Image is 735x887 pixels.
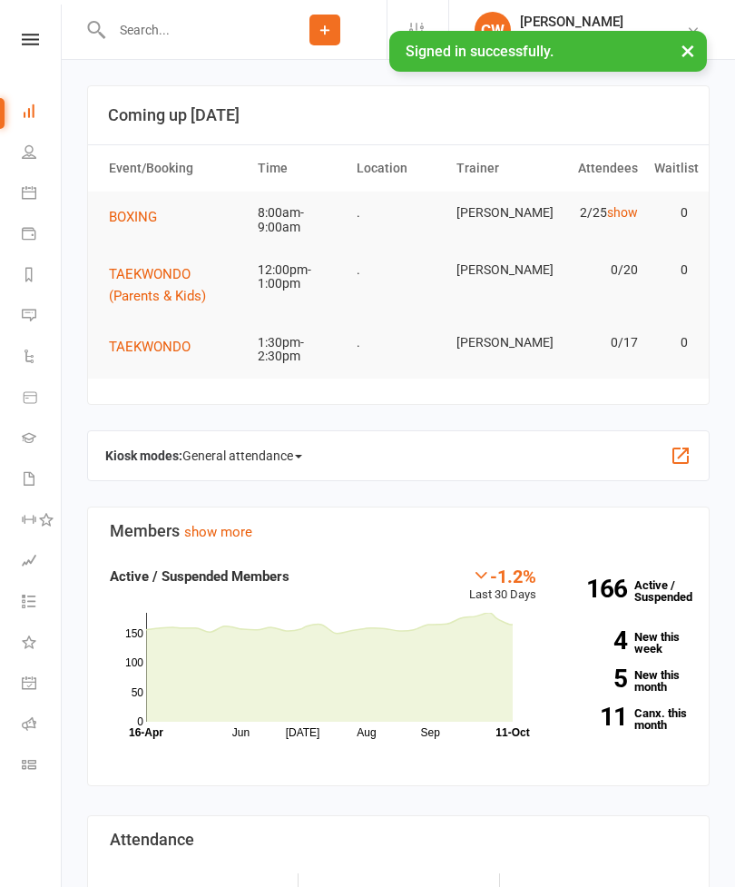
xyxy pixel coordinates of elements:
div: -1.2% [469,566,536,586]
button: TAEKWONDO (Parents & Kids) [109,263,241,307]
input: Search... [106,17,263,43]
th: Location [348,145,447,192]
h3: Members [110,522,687,540]
a: Assessments [22,542,63,583]
a: Calendar [22,174,63,215]
a: Dashboard [22,93,63,133]
td: 0 [646,192,696,234]
strong: 11 [563,705,627,729]
td: . [348,321,447,364]
span: TAEKWONDO [109,339,191,355]
button: TAEKWONDO [109,336,203,358]
td: [PERSON_NAME] [448,192,547,234]
td: 0 [646,249,696,291]
td: . [348,249,447,291]
span: Signed in successfully. [406,43,554,60]
span: General attendance [182,441,302,470]
td: . [348,192,447,234]
th: Waitlist [646,145,696,192]
a: People [22,133,63,174]
td: 8:00am-9:00am [250,192,348,249]
h3: Attendance [110,831,687,849]
a: 166Active / Suspended [554,566,701,616]
h3: Coming up [DATE] [108,106,689,124]
td: 2/25 [547,192,646,234]
a: 5New this month [563,669,688,693]
th: Attendees [547,145,646,192]
a: Class kiosk mode [22,746,63,787]
th: Event/Booking [101,145,250,192]
div: [PERSON_NAME] [520,14,686,30]
strong: Active / Suspended Members [110,568,289,585]
span: TAEKWONDO (Parents & Kids) [109,266,206,304]
td: 0/17 [547,321,646,364]
div: Last 30 Days [469,566,536,605]
a: Payments [22,215,63,256]
a: show [607,205,638,220]
a: 11Canx. this month [563,707,688,731]
a: Reports [22,256,63,297]
th: Time [250,145,348,192]
a: Product Sales [22,379,63,419]
a: 4New this week [563,631,688,655]
strong: 166 [563,577,627,601]
a: What's New [22,624,63,665]
a: Roll call kiosk mode [22,705,63,746]
td: 12:00pm-1:00pm [250,249,348,306]
strong: Kiosk modes: [105,448,182,463]
div: [PERSON_NAME] Martial Arts [520,30,686,46]
span: BOXING [109,209,157,225]
div: CW [475,12,511,48]
th: Trainer [448,145,547,192]
strong: 4 [563,628,627,653]
td: [PERSON_NAME] [448,249,547,291]
td: 1:30pm-2:30pm [250,321,348,379]
td: [PERSON_NAME] [448,321,547,364]
button: BOXING [109,206,170,228]
a: General attendance kiosk mode [22,665,63,705]
button: × [671,31,704,70]
a: show more [184,524,252,540]
strong: 5 [563,666,627,691]
td: 0 [646,321,696,364]
td: 0/20 [547,249,646,291]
